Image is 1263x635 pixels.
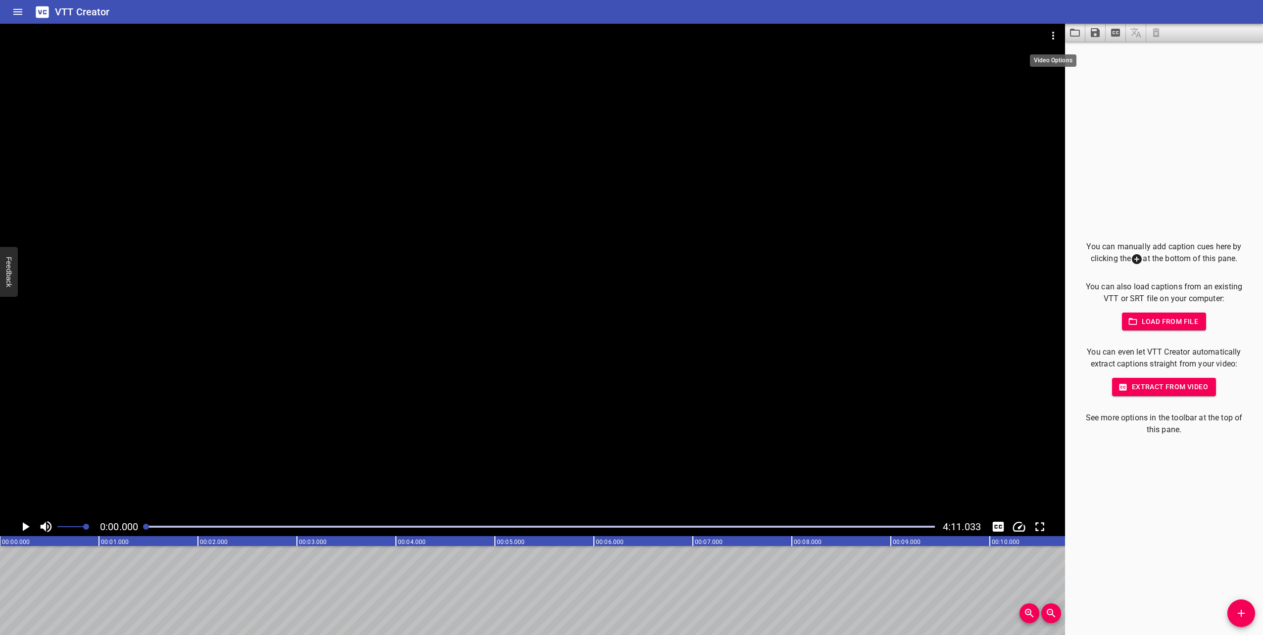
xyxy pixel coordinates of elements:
svg: Extract captions from video [1110,27,1121,39]
div: Play progress [146,526,935,528]
div: Toggle Full Screen [1030,517,1049,536]
svg: Save captions to file [1089,27,1101,39]
text: 00:10.000 [992,539,1020,545]
p: You can manually add caption cues here by clicking the at the bottom of this pane. [1081,241,1247,265]
button: Zoom Out [1041,603,1061,623]
button: Load from file [1122,313,1207,331]
p: You can also load captions from an existing VTT or SRT file on your computer: [1081,281,1247,305]
button: Video Options [1041,24,1065,47]
span: Add some captions below, then you can translate them. [1126,24,1146,42]
text: 00:00.000 [2,539,30,545]
button: Zoom In [1020,603,1039,623]
text: 00:01.000 [101,539,129,545]
text: 00:08.000 [794,539,822,545]
text: 00:02.000 [200,539,228,545]
span: Load from file [1130,316,1199,328]
button: Toggle captions [989,517,1008,536]
span: Set video volume [83,524,89,530]
button: Load captions from file [1065,24,1085,42]
text: 00:07.000 [695,539,723,545]
h6: VTT Creator [55,4,110,20]
text: 00:09.000 [893,539,921,545]
text: 00:05.000 [497,539,525,545]
p: You can even let VTT Creator automatically extract captions straight from your video: [1081,346,1247,370]
p: See more options in the toolbar at the top of this pane. [1081,412,1247,436]
span: Extract from video [1120,381,1208,393]
button: Change Playback Speed [1010,517,1028,536]
div: Hide/Show Captions [989,517,1008,536]
text: 00:04.000 [398,539,426,545]
button: Toggle mute [37,517,55,536]
svg: Load captions from file [1069,27,1081,39]
button: Add Cue [1227,599,1255,627]
text: 00:03.000 [299,539,327,545]
span: Video Duration [943,521,981,533]
span: 0:00.000 [100,521,138,533]
div: Playback Speed [1010,517,1028,536]
button: Extract from video [1112,378,1216,396]
button: Toggle fullscreen [1030,517,1049,536]
button: Save captions to file [1085,24,1106,42]
button: Extract captions from video [1106,24,1126,42]
text: 00:06.000 [596,539,624,545]
button: Play/Pause [16,517,35,536]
